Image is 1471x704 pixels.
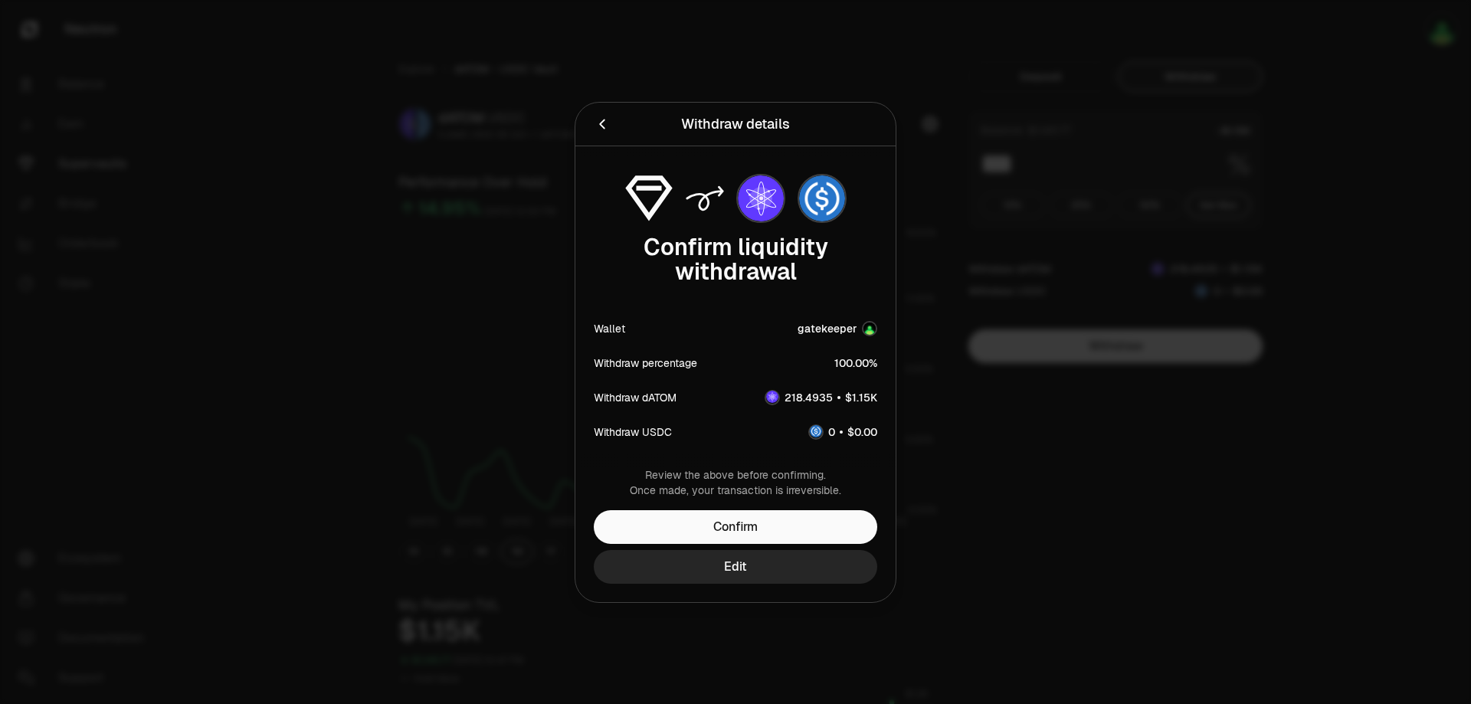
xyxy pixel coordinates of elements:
div: Withdraw details [681,113,790,135]
div: Withdraw dATOM [594,389,677,404]
div: Withdraw percentage [594,355,697,370]
div: Withdraw USDC [594,424,672,439]
img: dATOM Logo [738,175,784,221]
div: gatekeeper [798,321,857,336]
img: USDC Logo [810,425,822,437]
div: Review the above before confirming. Once made, your transaction is irreversible. [594,467,877,498]
button: Confirm [594,510,877,544]
img: USDC Logo [799,175,845,221]
div: Confirm liquidity withdrawal [594,235,877,284]
button: Back [594,113,611,135]
img: dATOM Logo [766,391,778,403]
div: Wallet [594,321,625,336]
img: Account Image [862,321,877,336]
button: gatekeeper [798,321,877,336]
button: Edit [594,550,877,584]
